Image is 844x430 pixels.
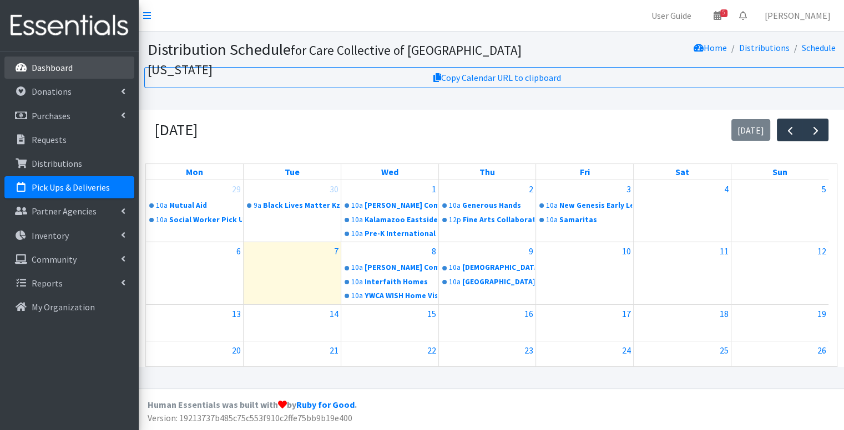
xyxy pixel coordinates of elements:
[624,180,633,198] a: October 3, 2025
[254,200,261,211] div: 9a
[169,214,242,226] div: Social Worker Pick Up
[365,214,437,226] div: Kalamazoo Eastside Neighborhood Association
[438,242,536,304] td: October 9, 2025
[282,164,302,180] a: Tuesday
[634,341,731,377] td: October 25, 2025
[463,214,535,226] div: Fine Arts Collaborative
[351,262,363,273] div: 10a
[522,341,535,359] a: October 23, 2025
[351,277,363,288] div: 10a
[717,305,731,322] a: October 18, 2025
[327,180,341,198] a: September 30, 2025
[620,242,633,260] a: October 10, 2025
[731,242,828,304] td: October 12, 2025
[536,341,634,377] td: October 24, 2025
[462,277,535,288] div: [GEOGRAPHIC_DATA]
[32,134,67,145] p: Requests
[244,180,341,242] td: September 30, 2025
[234,242,243,260] a: October 6, 2025
[438,341,536,377] td: October 23, 2025
[559,214,632,226] div: Samaritas
[351,214,363,226] div: 10a
[449,214,461,226] div: 12p
[4,7,134,44] img: HumanEssentials
[244,242,341,304] td: October 7, 2025
[365,290,437,301] div: YWCA WISH Home Visiting Program
[4,176,134,198] a: Pick Ups & Deliveries
[148,412,352,423] span: Version: 19213737b485c75c553f910c2ffe75bb9b19e400
[634,180,731,242] td: October 4, 2025
[156,214,168,226] div: 10a
[244,304,341,341] td: October 14, 2025
[146,180,244,242] td: September 29, 2025
[342,213,437,227] a: 10aKalamazoo Eastside Neighborhood Association
[332,242,341,260] a: October 7, 2025
[147,199,242,212] a: 10aMutual Aid
[673,164,691,180] a: Saturday
[32,110,70,121] p: Purchases
[4,57,134,79] a: Dashboard
[342,227,437,240] a: 10aPre-K International
[440,261,535,274] a: 10a[DEMOGRAPHIC_DATA] Community Kalamazoo
[438,180,536,242] td: October 2, 2025
[634,304,731,341] td: October 18, 2025
[462,262,535,273] div: [DEMOGRAPHIC_DATA] Community Kalamazoo
[230,305,243,322] a: October 13, 2025
[32,230,69,241] p: Inventory
[731,119,771,141] button: [DATE]
[365,277,437,288] div: Interfaith Homes
[777,119,803,141] button: Previous month
[32,86,72,97] p: Donations
[620,341,633,359] a: October 24, 2025
[32,158,82,169] p: Distributions
[342,261,437,274] a: 10a[PERSON_NAME] Community Association
[770,164,790,180] a: Sunday
[296,399,355,410] a: Ruby for Good
[146,341,244,377] td: October 20, 2025
[536,180,634,242] td: October 3, 2025
[4,105,134,127] a: Purchases
[32,62,73,73] p: Dashboard
[559,200,632,211] div: New Genesis Early Learning Childhood Learning Center
[147,213,242,227] a: 10aSocial Worker Pick Up
[32,182,110,193] p: Pick Ups & Deliveries
[720,9,727,17] span: 5
[705,4,730,27] a: 5
[230,341,243,359] a: October 20, 2025
[731,341,828,377] td: October 26, 2025
[4,296,134,318] a: My Organization
[739,42,789,53] a: Distributions
[578,164,592,180] a: Friday
[156,200,168,211] div: 10a
[440,275,535,289] a: 10a[GEOGRAPHIC_DATA]
[536,304,634,341] td: October 17, 2025
[154,121,198,140] h2: [DATE]
[342,289,437,303] a: 10aYWCA WISH Home Visiting Program
[4,80,134,103] a: Donations
[522,305,535,322] a: October 16, 2025
[184,164,205,180] a: Monday
[351,290,363,301] div: 10a
[4,248,134,270] a: Community
[341,242,438,304] td: October 8, 2025
[620,305,633,322] a: October 17, 2025
[717,341,731,359] a: October 25, 2025
[643,4,700,27] a: User Guide
[342,199,437,212] a: 10a[PERSON_NAME] Community Association
[169,200,242,211] div: Mutual Aid
[820,180,828,198] a: October 5, 2025
[4,272,134,294] a: Reports
[425,305,438,322] a: October 15, 2025
[32,254,77,265] p: Community
[722,180,731,198] a: October 4, 2025
[801,42,835,53] a: Schedule
[351,228,363,239] div: 10a
[440,199,535,212] a: 10aGenerous Hands
[230,180,243,198] a: September 29, 2025
[4,129,134,151] a: Requests
[731,304,828,341] td: October 19, 2025
[477,164,497,180] a: Thursday
[449,200,461,211] div: 10a
[815,305,828,322] a: October 19, 2025
[341,180,438,242] td: October 1, 2025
